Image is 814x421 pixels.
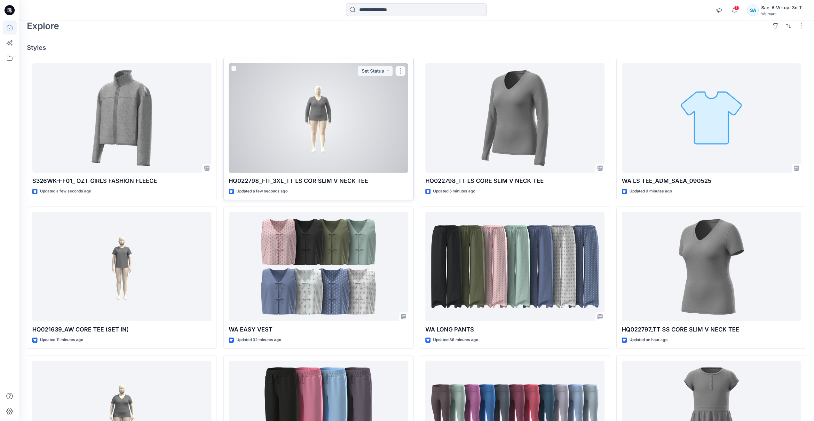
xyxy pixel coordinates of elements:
div: Walmart [761,12,806,16]
div: SA [747,4,759,16]
a: HQ021639_AW CORE TEE (SET IN) [32,212,211,322]
a: HQ022798_TT LS CORE SLIM V NECK TEE [425,63,605,173]
p: HQ022797_TT SS CORE SLIM V NECK TEE [622,325,801,334]
p: Updated 5 minutes ago [433,188,475,195]
p: WA LONG PANTS [425,325,605,334]
p: WA EASY VEST [229,325,408,334]
p: HQ022798_TT LS CORE SLIM V NECK TEE [425,176,605,185]
a: HQ022798_FIT_3XL_TT LS COR SLIM V NECK TEE [229,63,408,173]
p: WA LS TEE_ADM_SAEA_090525 [622,176,801,185]
div: Sae-A Virtual 3d Team [761,4,806,12]
p: Updated a few seconds ago [40,188,91,195]
a: WA LS TEE_ADM_SAEA_090525 [622,63,801,173]
a: WA EASY VEST [229,212,408,322]
p: S326WK-FF01_ OZT GIRLS FASHION FLEECE [32,176,211,185]
span: 1 [734,5,739,11]
p: Updated 11 minutes ago [40,337,83,343]
p: Updated 32 minutes ago [236,337,281,343]
p: HQ022798_FIT_3XL_TT LS COR SLIM V NECK TEE [229,176,408,185]
h4: Styles [27,44,806,51]
a: WA LONG PANTS [425,212,605,322]
p: Updated a few seconds ago [236,188,288,195]
a: S326WK-FF01_ OZT GIRLS FASHION FLEECE [32,63,211,173]
p: Updated 36 minutes ago [433,337,478,343]
p: Updated an hour ago [629,337,668,343]
p: HQ021639_AW CORE TEE (SET IN) [32,325,211,334]
a: HQ022797_TT SS CORE SLIM V NECK TEE [622,212,801,322]
h2: Explore [27,21,59,31]
p: Updated 9 minutes ago [629,188,672,195]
